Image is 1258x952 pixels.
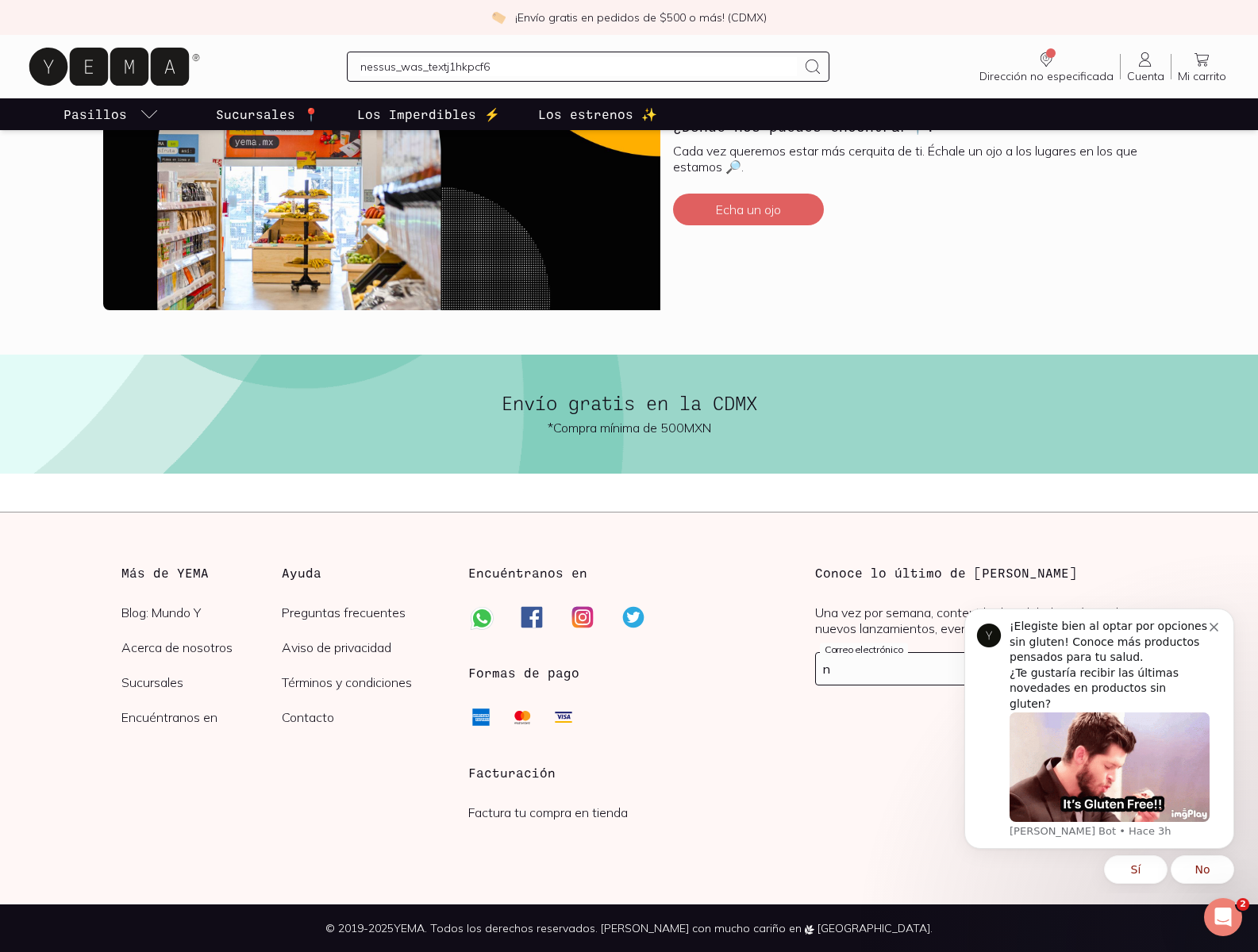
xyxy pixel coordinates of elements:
a: Encuéntranos en [121,709,283,725]
a: Contacto [282,709,443,725]
a: Los Imperdibles ⚡️ [354,98,503,130]
a: Cuenta [1121,50,1171,83]
p: Los Imperdibles ⚡️ [357,105,500,124]
a: Dirección no especificada [973,50,1120,83]
a: Acerca de nosotros [121,639,283,655]
h3: Conoce lo último de [PERSON_NAME] [815,563,1137,582]
span: Cuenta [1127,69,1164,83]
a: Mi carrito [1171,50,1233,83]
img: check [491,10,506,25]
div: *Compra mínima de 500MXN [423,420,836,436]
label: Correo electrónico [820,643,908,655]
iframe: Intercom notifications mensaje [941,594,1258,893]
span: Mi carrito [1178,69,1226,83]
iframe: Intercom live chat [1204,898,1242,936]
h3: Encuéntranos en [468,563,587,582]
a: Aviso de privacidad [282,639,443,655]
a: Preguntas frecuentes [282,605,443,620]
img: ¿Dónde nos puedes encontrar📍? [103,31,661,310]
a: Blog: Mundo Y [121,605,283,620]
a: pasillo-todos-link [60,98,162,130]
a: ¿Dónde nos puedes encontrar📍?¿Dónde nos puedes encontrar📍?Cada vez queremos estar más cerquita de... [103,31,1156,310]
h2: Envío gratis en la CDMX [423,393,836,413]
a: Factura tu compra en tienda [468,804,628,820]
h3: Más de YEMA [121,563,283,582]
input: mimail@gmail.com [816,653,987,685]
h3: Ayuda [282,563,443,582]
span: Dirección no especificada [979,69,1114,83]
a: Los estrenos ✨ [535,98,660,130]
a: Términos y condiciones [282,674,443,690]
input: Busca los mejores productos [360,57,797,76]
p: Cada vez queremos estar más cerquita de ti. Échale un ojo a los lugares en los que estamos 🔎. [673,143,1142,175]
h3: Formas de pago [468,663,579,682]
p: ¡Envío gratis en pedidos de $500 o más! (CDMX) [515,10,767,25]
p: Pasillos [63,105,127,124]
a: Sucursales [121,674,283,690]
p: Una vez por semana, contenido de calidad. Entérate de nuevos lanzamientos, eventos, y más. [815,605,1137,636]
span: 2 [1237,898,1249,911]
h3: Facturación [468,763,790,782]
span: [PERSON_NAME] con mucho cariño en [GEOGRAPHIC_DATA]. [601,921,933,935]
p: Sucursales 📍 [216,105,319,124]
button: Echa un ojo [673,194,824,225]
p: Los estrenos ✨ [538,105,657,124]
a: Sucursales 📍 [213,98,322,130]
